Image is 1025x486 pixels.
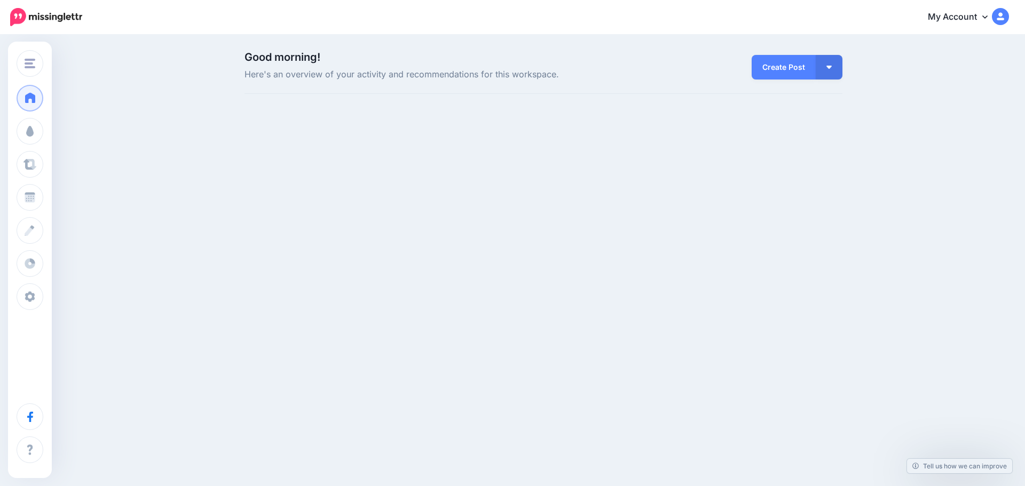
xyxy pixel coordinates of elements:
a: Tell us how we can improve [907,459,1012,473]
a: Create Post [752,55,816,79]
img: menu.png [25,59,35,68]
img: arrow-down-white.png [826,66,832,69]
span: Here's an overview of your activity and recommendations for this workspace. [245,68,638,82]
a: My Account [917,4,1009,30]
img: Missinglettr [10,8,82,26]
span: Good morning! [245,51,320,63]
